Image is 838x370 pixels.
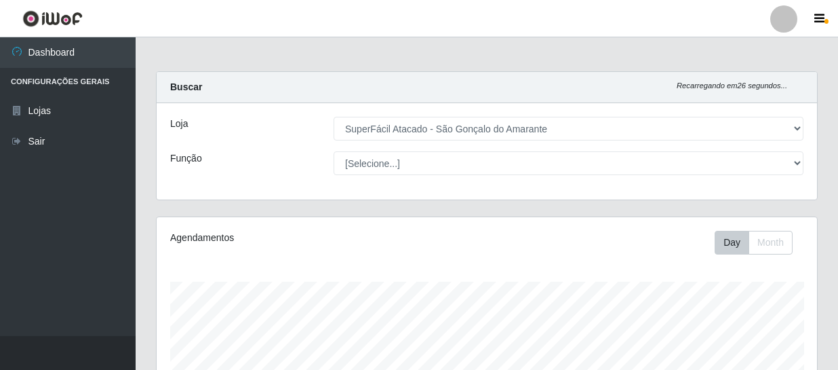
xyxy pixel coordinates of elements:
div: Agendamentos [170,231,422,245]
strong: Buscar [170,81,202,92]
img: CoreUI Logo [22,10,83,27]
label: Loja [170,117,188,131]
button: Day [715,231,749,255]
label: Função [170,151,202,166]
i: Recarregando em 26 segundos... [677,81,787,90]
button: Month [749,231,793,255]
div: Toolbar with button groups [715,231,803,255]
div: First group [715,231,793,255]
